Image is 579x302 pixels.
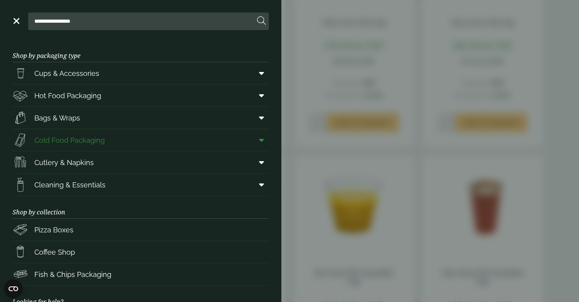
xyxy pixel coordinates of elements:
[13,222,28,237] img: Pizza_boxes.svg
[13,132,28,148] img: Sandwich_box.svg
[34,269,111,280] span: Fish & Chips Packaging
[13,129,269,151] a: Cold Food Packaging
[13,84,269,106] a: Hot Food Packaging
[13,263,269,285] a: Fish & Chips Packaging
[13,196,269,219] h3: Shop by collection
[13,110,28,126] img: Paper_carriers.svg
[13,241,269,263] a: Coffee Shop
[34,113,80,123] span: Bags & Wraps
[34,225,73,235] span: Pizza Boxes
[13,88,28,103] img: Deli_box.svg
[4,279,23,298] button: Open CMP widget
[13,40,269,62] h3: Shop by packaging type
[13,62,269,84] a: Cups & Accessories
[34,180,105,190] span: Cleaning & Essentials
[13,174,269,196] a: Cleaning & Essentials
[13,155,28,170] img: Cutlery.svg
[34,90,101,101] span: Hot Food Packaging
[34,247,75,257] span: Coffee Shop
[34,157,94,168] span: Cutlery & Napkins
[34,135,105,146] span: Cold Food Packaging
[13,244,28,260] img: HotDrink_paperCup.svg
[13,151,269,173] a: Cutlery & Napkins
[13,219,269,241] a: Pizza Boxes
[13,65,28,81] img: PintNhalf_cup.svg
[13,266,28,282] img: FishNchip_box.svg
[34,68,99,79] span: Cups & Accessories
[13,107,269,129] a: Bags & Wraps
[13,177,28,192] img: open-wipe.svg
